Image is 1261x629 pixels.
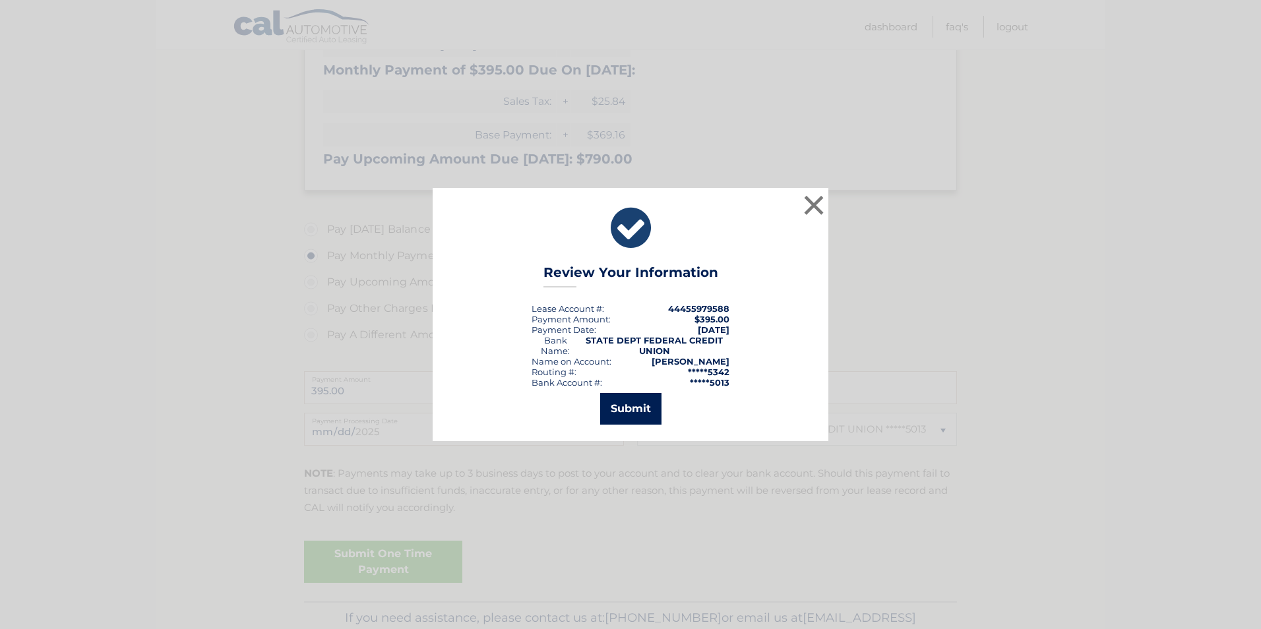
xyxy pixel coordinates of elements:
span: [DATE] [698,324,729,335]
div: Name on Account: [532,356,611,367]
div: Bank Name: [532,335,579,356]
div: Payment Amount: [532,314,611,324]
button: × [801,192,827,218]
div: Bank Account #: [532,377,602,388]
strong: STATE DEPT FEDERAL CREDIT UNION [586,335,723,356]
button: Submit [600,393,661,425]
span: $395.00 [694,314,729,324]
h3: Review Your Information [543,264,718,287]
div: : [532,324,596,335]
strong: 44455979588 [668,303,729,314]
div: Lease Account #: [532,303,604,314]
strong: [PERSON_NAME] [652,356,729,367]
div: Routing #: [532,367,576,377]
span: Payment Date [532,324,594,335]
